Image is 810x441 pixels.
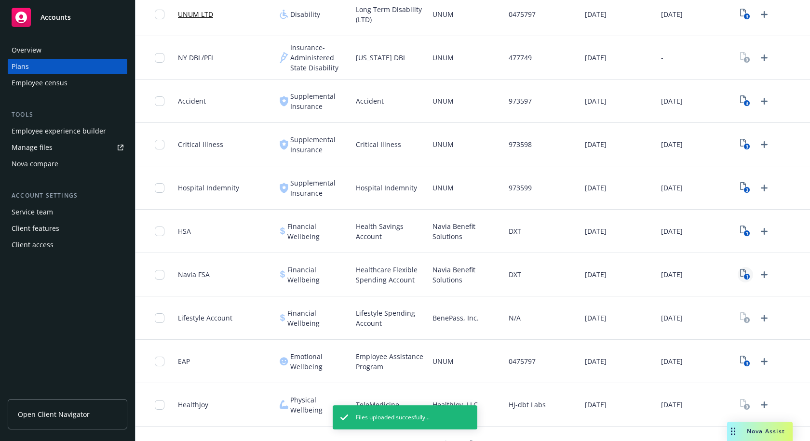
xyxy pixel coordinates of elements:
span: [DATE] [661,9,683,19]
span: [US_STATE] DBL [356,53,406,63]
span: Accident [356,96,384,106]
text: 3 [746,144,748,150]
span: Financial Wellbeing [287,221,348,241]
div: Client access [12,237,54,253]
a: Service team [8,204,127,220]
a: UNUM LTD [178,9,213,19]
span: Disability [290,9,320,19]
a: Upload Plan Documents [756,180,772,196]
span: [DATE] [585,9,607,19]
div: Tools [8,110,127,120]
a: View Plan Documents [738,50,753,66]
span: [DATE] [661,139,683,149]
span: Accounts [40,13,71,21]
span: [DATE] [585,96,607,106]
span: UNUM [432,139,454,149]
span: 973599 [509,183,532,193]
span: UNUM [432,96,454,106]
span: UNUM [432,9,454,19]
span: BenePass, Inc. [432,313,479,323]
span: HJ-dbt Labs [509,400,546,410]
span: [DATE] [585,313,607,323]
span: Health Savings Account [356,221,424,241]
span: HSA [178,226,191,236]
span: Long Term Disability (LTD) [356,4,424,25]
span: [DATE] [661,96,683,106]
span: Critical Illness [178,139,223,149]
input: Toggle Row Selected [155,10,164,19]
a: Nova compare [8,156,127,172]
input: Toggle Row Selected [155,183,164,193]
span: Navia FSA [178,269,210,280]
span: Supplemental Insurance [290,91,348,111]
div: Plans [12,59,29,74]
span: EAP [178,356,190,366]
div: Overview [12,42,41,58]
span: [DATE] [585,269,607,280]
span: Emotional Wellbeing [290,351,348,372]
span: Hospital Indemnity [356,183,417,193]
div: Account settings [8,191,127,200]
span: [DATE] [661,183,683,193]
div: Drag to move [727,422,739,441]
span: NY DBL/PFL [178,53,215,63]
div: Manage files [12,140,53,155]
span: [DATE] [585,53,607,63]
a: Upload Plan Documents [756,224,772,239]
a: View Plan Documents [738,7,753,22]
span: Employee Assistance Program [356,351,424,372]
span: Supplemental Insurance [290,178,348,198]
text: 3 [746,361,748,367]
span: [DATE] [661,226,683,236]
a: Overview [8,42,127,58]
input: Toggle Row Selected [155,140,164,149]
span: [DATE] [585,183,607,193]
input: Toggle Row Selected [155,53,164,63]
a: View Plan Documents [738,224,753,239]
span: Hospital Indemnity [178,183,239,193]
span: Navia Benefit Solutions [432,221,501,241]
span: Financial Wellbeing [287,265,348,285]
span: Open Client Navigator [18,409,90,419]
input: Toggle Row Selected [155,96,164,106]
text: 3 [746,13,748,20]
span: [DATE] [661,400,683,410]
span: HealthJoy, LLC [432,400,478,410]
a: Employee census [8,75,127,91]
div: Service team [12,204,53,220]
a: Upload Plan Documents [756,267,772,282]
a: Accounts [8,4,127,31]
span: HealthJoy [178,400,208,410]
a: Upload Plan Documents [756,137,772,152]
span: Critical Illness [356,139,401,149]
input: Toggle Row Selected [155,313,164,323]
span: Healthcare Flexible Spending Account [356,265,424,285]
span: UNUM [432,183,454,193]
span: UNUM [432,356,454,366]
a: Upload Plan Documents [756,50,772,66]
a: Client access [8,237,127,253]
span: Navia Benefit Solutions [432,265,501,285]
input: Toggle Row Selected [155,227,164,236]
input: Toggle Row Selected [155,357,164,366]
a: View Plan Documents [738,354,753,369]
span: [DATE] [661,356,683,366]
span: 0475797 [509,9,536,19]
span: Nova Assist [747,427,785,435]
span: DXT [509,226,521,236]
div: Employee experience builder [12,123,106,139]
div: Nova compare [12,156,58,172]
a: View Plan Documents [738,267,753,282]
span: [DATE] [585,356,607,366]
a: Upload Plan Documents [756,310,772,326]
text: 3 [746,100,748,107]
span: Accident [178,96,206,106]
span: Insurance-Administered State Disability [290,42,348,73]
span: [DATE] [585,226,607,236]
span: N/A [509,313,521,323]
span: 973598 [509,139,532,149]
button: Nova Assist [727,422,793,441]
a: View Plan Documents [738,94,753,109]
a: Client features [8,221,127,236]
a: View Plan Documents [738,180,753,196]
